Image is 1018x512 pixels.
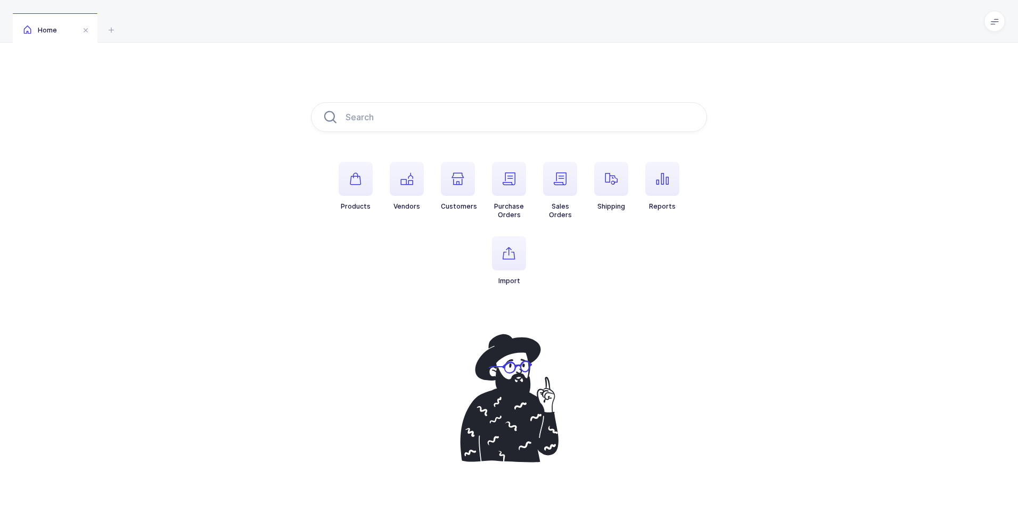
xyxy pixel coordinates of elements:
[339,162,373,211] button: Products
[492,236,526,285] button: Import
[449,328,569,468] img: pointing-up.svg
[492,162,526,219] button: PurchaseOrders
[441,162,477,211] button: Customers
[594,162,628,211] button: Shipping
[311,102,707,132] input: Search
[645,162,679,211] button: Reports
[390,162,424,211] button: Vendors
[23,26,57,34] span: Home
[543,162,577,219] button: SalesOrders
